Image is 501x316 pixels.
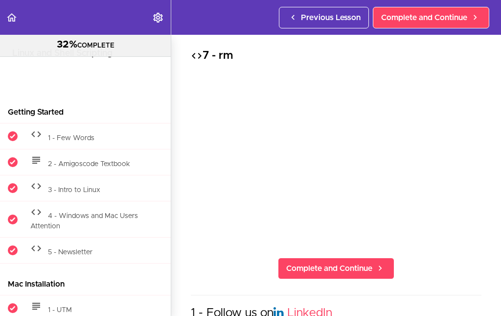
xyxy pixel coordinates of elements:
[30,213,138,230] span: 4 - Windows and Mac Users Attention
[57,40,77,49] span: 32%
[286,263,372,274] span: Complete and Continue
[373,7,489,28] a: Complete and Continue
[278,258,394,279] a: Complete and Continue
[48,135,94,142] span: 1 - Few Words
[191,48,481,64] h2: 7 - rm
[279,7,369,28] a: Previous Lesson
[301,12,361,24] span: Previous Lesson
[48,249,92,256] span: 5 - Newsletter
[152,12,164,24] svg: Settings Menu
[48,161,130,168] span: 2 - Amigoscode Textbook
[6,12,18,24] svg: Back to course curriculum
[48,187,100,194] span: 3 - Intro to Linux
[381,12,467,24] span: Complete and Continue
[48,307,72,314] span: 1 - UTM
[12,39,159,51] div: COMPLETE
